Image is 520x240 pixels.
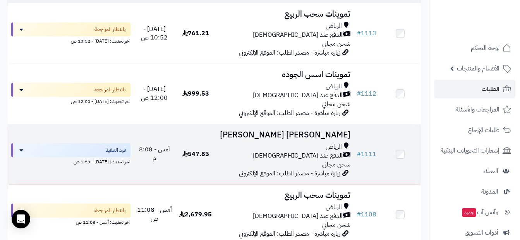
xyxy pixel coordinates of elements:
[253,212,343,221] span: الدفع عند [DEMOGRAPHIC_DATA]
[11,157,130,165] div: اخر تحديث: [DATE] - 1:59 ص
[139,145,170,163] span: أمس - 8:08 م
[471,43,499,53] span: لوحة التحكم
[94,86,126,94] span: بانتظار المراجعة
[239,229,340,238] span: زيارة مباشرة - مصدر الطلب: الموقع الإلكتروني
[182,89,209,98] span: 999.53
[461,207,498,218] span: وآتس آب
[482,84,499,94] span: الطلبات
[106,146,126,154] span: قيد التنفيذ
[11,97,130,105] div: اخر تحديث: [DATE] - 12:00 ص
[11,36,130,45] div: اخر تحديث: [DATE] - 10:52 ص
[182,149,209,159] span: 547.85
[219,191,350,200] h3: تموينات سحب الربيع
[239,108,340,118] span: زيارة مباشرة - مصدر الطلب: الموقع الإلكتروني
[219,10,350,19] h3: تموينات سحب الربيع
[481,186,498,197] span: المدونة
[322,220,350,230] span: شحن مجاني
[326,203,342,212] span: الرياض
[434,182,515,201] a: المدونة
[434,80,515,98] a: الطلبات
[326,142,342,151] span: الرياض
[357,89,376,98] a: #1112
[357,149,376,159] a: #1111
[456,104,499,115] span: المراجعات والأسئلة
[434,100,515,119] a: المراجعات والأسئلة
[322,99,350,109] span: شحن مجاني
[182,29,209,38] span: 761.21
[322,160,350,169] span: شحن مجاني
[326,22,342,31] span: الرياض
[465,227,498,238] span: أدوات التسويق
[434,141,515,160] a: إشعارات التحويلات البنكية
[357,89,361,98] span: #
[179,210,212,219] span: 2,679.95
[357,210,376,219] a: #1108
[483,166,498,177] span: العملاء
[137,205,172,223] span: أمس - 11:08 ص
[253,91,343,100] span: الدفع عند [DEMOGRAPHIC_DATA]
[468,125,499,135] span: طلبات الإرجاع
[11,218,130,226] div: اخر تحديث: أمس - 11:08 ص
[326,82,342,91] span: الرياض
[219,130,350,139] h3: [PERSON_NAME] [PERSON_NAME]
[12,210,30,228] div: Open Intercom Messenger
[94,26,126,33] span: بانتظار المراجعة
[253,151,343,160] span: الدفع عند [DEMOGRAPHIC_DATA]
[94,207,126,214] span: بانتظار المراجعة
[357,149,361,159] span: #
[357,29,376,38] a: #1113
[462,208,476,217] span: جديد
[253,31,343,39] span: الدفع عند [DEMOGRAPHIC_DATA]
[239,169,340,178] span: زيارة مباشرة - مصدر الطلب: الموقع الإلكتروني
[357,29,361,38] span: #
[434,39,515,57] a: لوحة التحكم
[239,48,340,57] span: زيارة مباشرة - مصدر الطلب: الموقع الإلكتروني
[457,63,499,74] span: الأقسام والمنتجات
[141,84,168,103] span: [DATE] - 12:00 ص
[434,121,515,139] a: طلبات الإرجاع
[322,39,350,48] span: شحن مجاني
[434,203,515,221] a: وآتس آبجديد
[357,210,361,219] span: #
[141,24,168,43] span: [DATE] - 10:52 ص
[434,162,515,180] a: العملاء
[219,70,350,79] h3: تموينات اسس الجوده
[441,145,499,156] span: إشعارات التحويلات البنكية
